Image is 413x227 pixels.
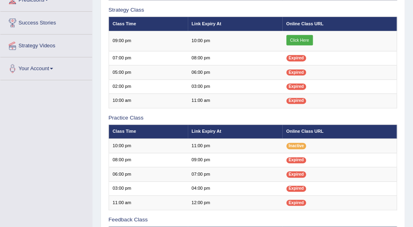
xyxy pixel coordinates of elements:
span: Expired [286,69,306,75]
span: Expired [286,200,306,206]
span: Expired [286,157,306,163]
td: 10:00 pm [188,31,282,51]
td: 11:00 am [188,94,282,108]
span: Expired [286,186,306,192]
td: 10:00 am [109,94,188,108]
span: Expired [286,98,306,104]
span: Expired [286,55,306,61]
h3: Strategy Class [109,7,397,13]
td: 04:00 pm [188,181,282,195]
th: Link Expiry At [188,17,282,31]
th: Online Class URL [282,17,397,31]
td: 06:00 pm [188,65,282,79]
span: Expired [286,171,306,177]
th: Class Time [109,125,188,139]
span: Inactive [286,143,306,149]
a: Strategy Videos [0,34,92,55]
h3: Feedback Class [109,217,397,223]
td: 05:00 pm [109,65,188,79]
td: 11:00 am [109,196,188,210]
span: Expired [286,83,306,89]
a: Your Account [0,57,92,77]
td: 03:00 pm [109,181,188,195]
th: Class Time [109,17,188,31]
td: 09:00 pm [109,31,188,51]
td: 06:00 pm [109,167,188,181]
h3: Practice Class [109,115,397,121]
td: 03:00 pm [188,79,282,93]
th: Online Class URL [282,125,397,139]
td: 08:00 pm [109,153,188,167]
td: 02:00 pm [109,79,188,93]
td: 10:00 pm [109,139,188,153]
td: 11:00 pm [188,139,282,153]
a: Click Here [286,35,313,45]
td: 12:00 pm [188,196,282,210]
td: 07:00 pm [188,167,282,181]
a: Success Stories [0,12,92,32]
td: 09:00 pm [188,153,282,167]
td: 07:00 pm [109,51,188,65]
th: Link Expiry At [188,125,282,139]
td: 08:00 pm [188,51,282,65]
